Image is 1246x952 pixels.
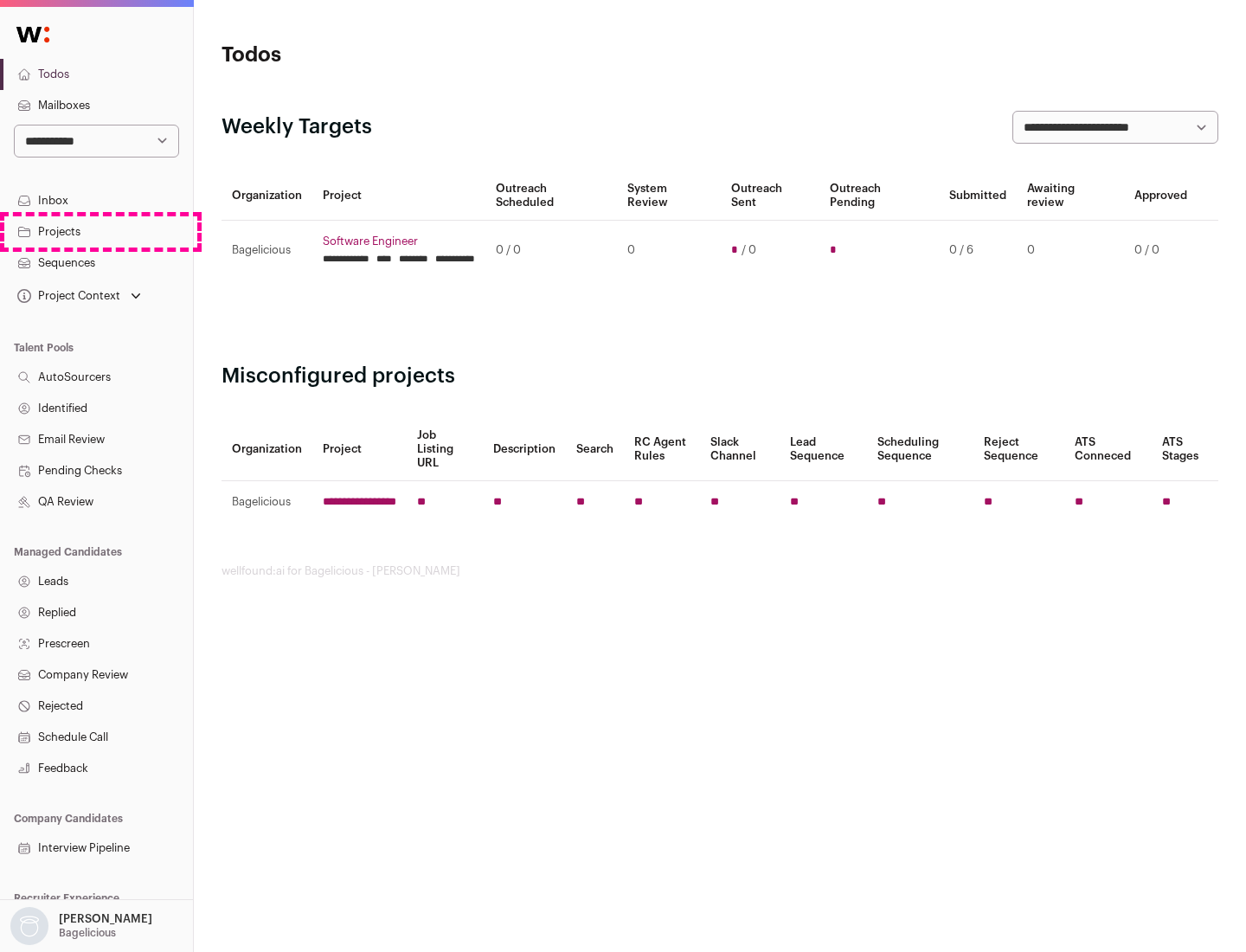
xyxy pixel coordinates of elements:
th: Organization [222,418,312,481]
td: 0 / 0 [485,221,617,280]
td: Bagelicious [222,221,312,280]
p: Bagelicious [59,926,116,940]
p: [PERSON_NAME] [59,912,152,926]
th: Reject Sequence [973,418,1065,481]
th: Awaiting review [1017,171,1124,221]
div: Project Context [14,289,120,303]
th: Scheduling Sequence [867,418,973,481]
a: Software Engineer [323,235,475,248]
th: Lead Sequence [780,418,867,481]
th: Outreach Sent [721,171,820,221]
th: RC Agent Rules [624,418,699,481]
h1: Todos [222,42,554,69]
th: Outreach Pending [819,171,938,221]
th: ATS Conneced [1064,418,1151,481]
th: Project [312,171,485,221]
th: Description [483,418,566,481]
th: ATS Stages [1152,418,1218,481]
td: 0 / 6 [939,221,1017,280]
img: nopic.png [10,907,48,945]
h2: Weekly Targets [222,113,372,141]
button: Open dropdown [7,907,156,945]
th: Slack Channel [700,418,780,481]
img: Wellfound [7,17,59,52]
footer: wellfound:ai for Bagelicious - [PERSON_NAME] [222,564,1218,578]
th: Outreach Scheduled [485,171,617,221]
th: Approved [1124,171,1198,221]
td: 0 [1017,221,1124,280]
td: 0 / 0 [1124,221,1198,280]
td: 0 [617,221,720,280]
th: Project [312,418,407,481]
td: Bagelicious [222,481,312,524]
th: Organization [222,171,312,221]
h2: Misconfigured projects [222,363,1218,390]
th: Submitted [939,171,1017,221]
button: Open dropdown [14,284,145,308]
th: Search [566,418,624,481]
th: Job Listing URL [407,418,483,481]
th: System Review [617,171,720,221]
span: / 0 [742,243,756,257]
